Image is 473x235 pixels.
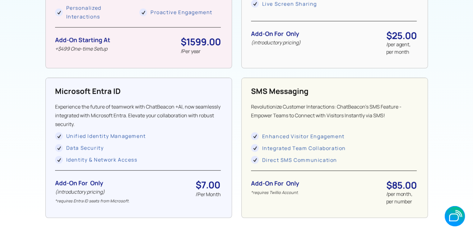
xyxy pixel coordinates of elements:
em: *requires Twillio Account. [251,189,299,195]
strong: Microsoft Entra ID [55,86,121,96]
em: (introductory pricing) [55,188,105,195]
img: Check [251,156,259,164]
img: Check [251,132,259,140]
em: *requires Entra ID seats from Microsoft. [55,198,129,204]
div: Personalized Interactions [66,3,137,21]
div: Identity & network access [66,155,137,164]
div: Data security [66,143,104,152]
div: Integrated Team Collaboration [262,144,346,152]
em: +$499 One-time Setup [55,45,107,52]
div: $1599.00 [181,37,221,47]
img: Check [251,144,259,152]
img: Check [55,144,63,152]
div: /Per year [181,47,221,55]
div: /Per Month [196,190,220,199]
div: Direct SMS Communication [262,156,337,164]
div: $7.00 [196,180,220,190]
div: Unified identity management [66,132,146,140]
img: Check [55,132,63,140]
img: Check [55,8,63,16]
div: Add-on starting at [55,37,110,43]
img: Check [139,8,147,16]
p: Experience the future of teamwork with ChatBeacon +AI, now seamlessly integrated with Microsoft E... [55,102,221,128]
div: $25.00 [386,31,417,41]
p: Revolutionize Customer Interactions: ChatBeacon's SMS Feature - Empower Teams to Connect with Vis... [251,102,417,128]
img: Check [55,156,63,164]
div: Add-on for only [251,180,299,187]
div: Proactive Engagement [151,8,212,17]
div: /per agent, per month [386,41,417,55]
div: Enhanced Visitor Engagement [262,132,345,141]
div: Add-on for only [251,31,301,37]
strong: SMS Messaging [251,86,308,96]
div: /per month, per number [386,190,417,205]
em: (introductory pricing) [251,39,301,46]
div: Add-on for only [55,180,129,186]
div: $85.00 [386,180,417,190]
